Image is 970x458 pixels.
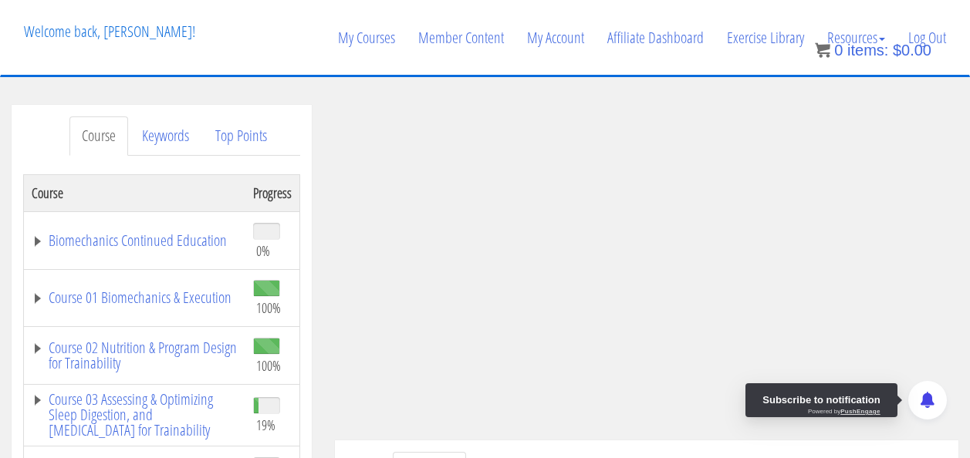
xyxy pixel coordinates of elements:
[893,42,931,59] bdi: 0.00
[815,42,830,58] img: icon11.png
[256,416,275,433] span: 19%
[407,1,515,75] a: Member Content
[893,42,901,59] span: $
[69,116,128,156] a: Course
[32,340,238,371] a: Course 02 Nutrition & Program Design for Trainability
[834,42,843,59] span: 0
[326,1,407,75] a: My Courses
[32,290,238,305] a: Course 01 Biomechanics & Execution
[847,42,888,59] span: items:
[256,299,281,316] span: 100%
[596,1,715,75] a: Affiliate Dashboard
[256,357,281,374] span: 100%
[897,1,958,75] a: Log Out
[203,116,279,156] a: Top Points
[815,42,931,59] a: 0 items: $0.00
[256,242,270,259] span: 0%
[715,1,816,75] a: Exercise Library
[515,1,596,75] a: My Account
[32,392,238,438] a: Course 03 Assessing & Optimizing Sleep Digestion, and [MEDICAL_DATA] for Trainability
[808,408,880,415] div: Powered by
[245,174,300,211] th: Progress
[130,116,201,156] a: Keywords
[24,174,246,211] th: Course
[762,392,880,408] div: Subscribe to notification
[816,1,897,75] a: Resources
[840,408,880,415] strong: PushEngage
[12,1,207,62] p: Welcome back, [PERSON_NAME]!
[32,233,238,248] a: Biomechanics Continued Education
